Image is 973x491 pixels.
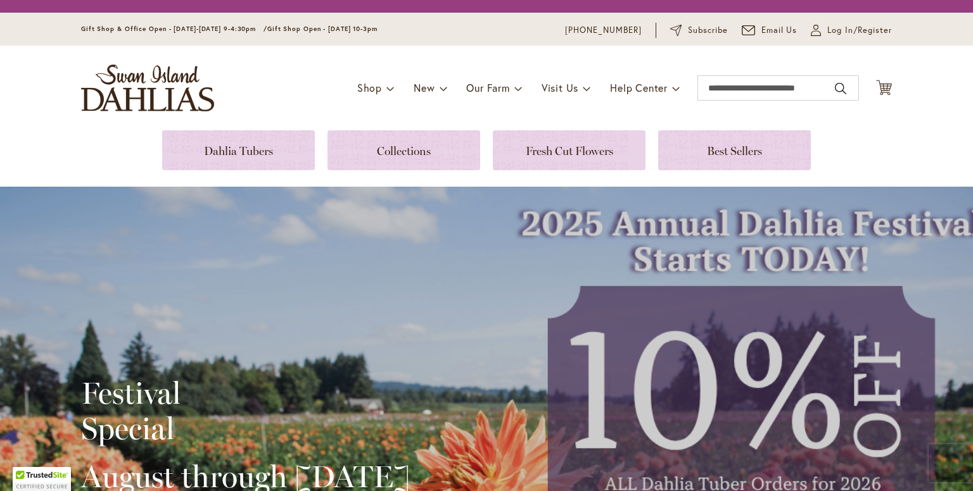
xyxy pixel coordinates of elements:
[835,78,846,99] button: Search
[13,467,71,491] div: TrustedSite Certified
[811,24,892,37] a: Log In/Register
[742,24,798,37] a: Email Us
[761,24,798,37] span: Email Us
[670,24,728,37] a: Subscribe
[81,25,267,33] span: Gift Shop & Office Open - [DATE]-[DATE] 9-4:30pm /
[81,65,214,111] a: store logo
[542,81,578,94] span: Visit Us
[81,375,410,446] h2: Festival Special
[466,81,509,94] span: Our Farm
[565,24,642,37] a: [PHONE_NUMBER]
[414,81,435,94] span: New
[267,25,378,33] span: Gift Shop Open - [DATE] 10-3pm
[827,24,892,37] span: Log In/Register
[610,81,668,94] span: Help Center
[357,81,382,94] span: Shop
[688,24,728,37] span: Subscribe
